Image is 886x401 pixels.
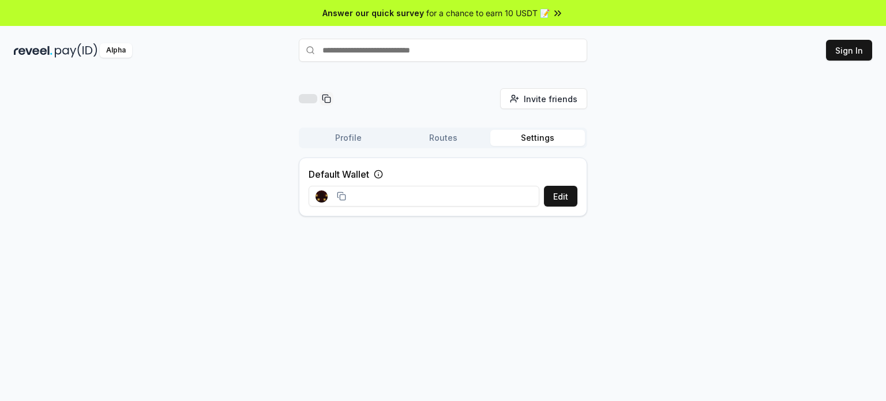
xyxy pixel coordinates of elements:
[524,93,577,105] span: Invite friends
[396,130,490,146] button: Routes
[309,167,369,181] label: Default Wallet
[55,43,97,58] img: pay_id
[490,130,585,146] button: Settings
[322,7,424,19] span: Answer our quick survey
[426,7,550,19] span: for a chance to earn 10 USDT 📝
[826,40,872,61] button: Sign In
[500,88,587,109] button: Invite friends
[14,43,52,58] img: reveel_dark
[301,130,396,146] button: Profile
[100,43,132,58] div: Alpha
[544,186,577,207] button: Edit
